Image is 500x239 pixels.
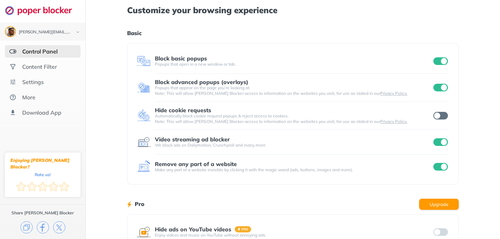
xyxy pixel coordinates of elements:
img: logo-webpage.svg [5,6,80,15]
img: feature icon [137,135,151,149]
img: feature icon [137,160,151,174]
img: feature icon [137,81,151,94]
div: robert.forcadilla@gmail.com [19,30,70,35]
img: about.svg [9,94,16,101]
div: We block ads on Dailymotion, Crunchyroll and many more [155,142,432,148]
div: Hide ads on YouTube videos [155,226,231,232]
div: Control Panel [22,48,58,55]
div: Block advanced popups (overlays) [155,79,248,85]
div: Make any part of a website invisible by clicking it with the magic wand (ads, buttons, images and... [155,167,432,173]
h1: Customize your browsing experience [127,6,458,15]
img: features-selected.svg [9,48,16,55]
img: copy.svg [20,221,33,233]
img: pro-badge.svg [235,226,251,232]
img: social.svg [9,63,16,70]
img: AOh14GjrTTFEk86tjBG5aP-_RyRz3rmaXoWbIGhQWvw8Tx0=s96-c [6,27,15,36]
div: Enjoying [PERSON_NAME] Blocker? [10,157,75,170]
h1: Pro [135,199,144,208]
div: Content Filter [22,63,57,70]
img: settings.svg [9,79,16,85]
div: Rate us! [35,173,51,176]
img: feature icon [137,54,151,68]
div: Settings [22,79,44,85]
div: Hide cookie requests [155,107,211,113]
div: Popups that appear on the page you’re looking at. Note: This will allow [PERSON_NAME] Blocker acc... [155,85,432,96]
a: Privacy Policy. [380,91,407,96]
div: Video streaming ad blocker [155,136,230,142]
div: Enjoy videos and music on YouTube without annoying ads. [155,232,432,238]
img: feature icon [137,225,151,239]
img: facebook.svg [37,221,49,233]
img: download-app.svg [9,109,16,116]
div: Share [PERSON_NAME] Blocker [11,210,74,216]
a: Privacy Policy. [380,119,407,124]
div: Block basic popups [155,55,207,61]
img: lighting bolt [127,200,132,208]
img: chevron-bottom-black.svg [74,28,82,36]
div: Popups that open in a new window or tab. [155,61,432,67]
button: Upgrade [419,199,459,210]
h1: Basic [127,28,458,38]
div: Remove any part of a website [155,161,237,167]
div: Download App [22,109,61,116]
img: feature icon [137,109,151,123]
img: x.svg [53,221,65,233]
div: More [22,94,35,101]
div: Automatically block cookie request popups & reject access to cookies. Note: This will allow [PERS... [155,113,432,124]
